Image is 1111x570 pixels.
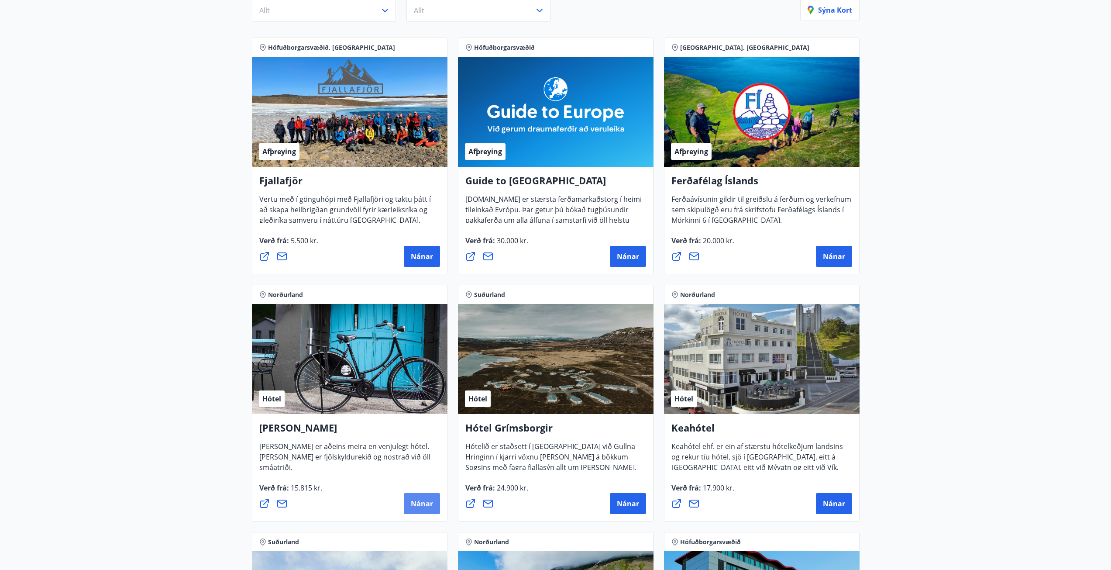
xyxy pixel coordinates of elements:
[465,236,528,252] span: Verð frá :
[268,43,395,52] span: Höfuðborgarsvæðið, [GEOGRAPHIC_DATA]
[268,538,299,546] span: Suðurland
[671,442,843,500] span: Keahótel ehf. er ein af stærstu hótelkeðjum landsins og rekur tíu hótel, sjö í [GEOGRAPHIC_DATA],...
[465,483,528,500] span: Verð frá :
[411,499,433,508] span: Nánar
[671,174,852,194] h4: Ferðafélag Íslands
[671,483,734,500] span: Verð frá :
[404,246,440,267] button: Nánar
[414,6,424,15] span: Allt
[816,246,852,267] button: Nánar
[816,493,852,514] button: Nánar
[259,6,270,15] span: Allt
[671,194,851,232] span: Ferðaávísunin gildir til greiðslu á ferðum og verkefnum sem skipulögð eru frá skrifstofu Ferðafél...
[674,147,708,156] span: Afþreying
[701,236,734,245] span: 20.000 kr.
[411,252,433,261] span: Nánar
[259,442,430,479] span: [PERSON_NAME] er aðeins meira en venjulegt hótel. [PERSON_NAME] er fjölskyldurekið og nostrað við...
[701,483,734,493] span: 17.900 kr.
[259,421,440,441] h4: [PERSON_NAME]
[468,147,502,156] span: Afþreying
[259,174,440,194] h4: Fjallafjör
[823,499,845,508] span: Nánar
[465,442,636,500] span: Hótelið er staðsett í [GEOGRAPHIC_DATA] við Gullna Hringinn í kjarri vöxnu [PERSON_NAME] á bökkum...
[610,246,646,267] button: Nánar
[474,538,509,546] span: Norðurland
[465,174,646,194] h4: Guide to [GEOGRAPHIC_DATA]
[610,493,646,514] button: Nánar
[680,290,715,299] span: Norðurland
[474,290,505,299] span: Suðurland
[474,43,535,52] span: Höfuðborgarsvæðið
[465,421,646,441] h4: Hótel Grímsborgir
[289,236,318,245] span: 5.500 kr.
[823,252,845,261] span: Nánar
[495,236,528,245] span: 30.000 kr.
[289,483,322,493] span: 15.815 kr.
[808,5,852,15] p: Sýna kort
[268,290,303,299] span: Norðurland
[671,421,852,441] h4: Keahótel
[495,483,528,493] span: 24.900 kr.
[468,394,487,404] span: Hótel
[674,394,693,404] span: Hótel
[404,493,440,514] button: Nánar
[262,147,296,156] span: Afþreying
[259,194,431,232] span: Vertu með í gönguhópi með Fjallafjöri og taktu þátt í að skapa heilbrigðan grundvöll fyrir kærlei...
[617,499,639,508] span: Nánar
[259,483,322,500] span: Verð frá :
[465,194,642,253] span: [DOMAIN_NAME] er stærsta ferðamarkaðstorg í heimi tileinkað Evrópu. Þar getur þú bókað tugþúsundi...
[671,236,734,252] span: Verð frá :
[617,252,639,261] span: Nánar
[680,538,741,546] span: Höfuðborgarsvæðið
[259,236,318,252] span: Verð frá :
[680,43,809,52] span: [GEOGRAPHIC_DATA], [GEOGRAPHIC_DATA]
[262,394,281,404] span: Hótel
